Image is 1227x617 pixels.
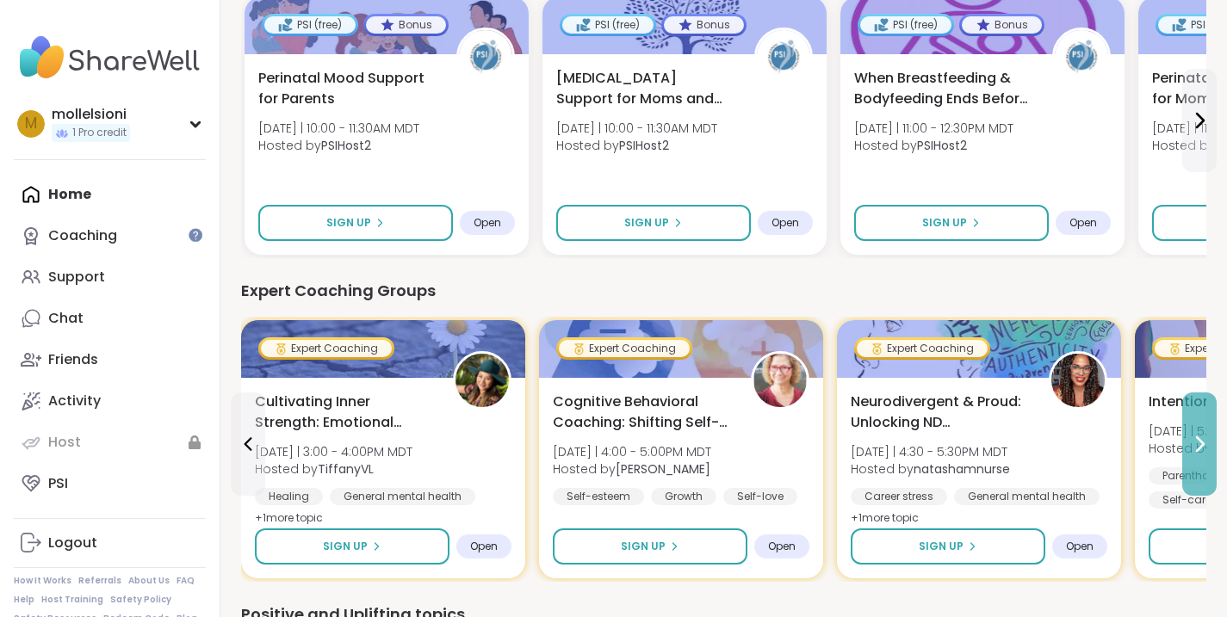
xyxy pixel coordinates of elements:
div: Expert Coaching Groups [241,279,1206,303]
a: Help [14,594,34,606]
div: Growth [651,488,716,505]
b: PSIHost2 [917,137,967,154]
a: Chat [14,298,206,339]
span: Sign Up [922,215,967,231]
span: Sign Up [621,539,666,554]
div: Logout [48,534,97,552]
a: Activity [14,380,206,422]
div: Career stress [851,488,947,505]
span: Cultivating Inner Strength: Emotional Regulation [255,392,434,433]
div: PSI (free) [860,16,951,34]
div: Friends [48,350,98,369]
div: General mental health [330,488,475,505]
div: mollelsioni [52,105,130,124]
div: Self-esteem [553,488,644,505]
b: [PERSON_NAME] [616,460,710,478]
span: Hosted by [556,137,717,154]
span: Hosted by [255,460,412,478]
iframe: Spotlight [189,228,202,242]
div: Bonus [366,16,446,34]
b: PSIHost2 [619,137,669,154]
span: Hosted by [258,137,419,154]
img: ShareWell Nav Logo [14,28,206,88]
div: PSI (free) [562,16,654,34]
button: Sign Up [854,205,1049,241]
span: Perinatal Mood Support for Parents [258,68,437,109]
div: Bonus [962,16,1042,34]
span: Open [1069,216,1097,230]
img: Fausta [753,354,807,407]
div: Expert Coaching [261,340,392,357]
div: Self-care [1149,491,1225,509]
span: [MEDICAL_DATA] Support for Moms and Birthing People [556,68,735,109]
div: PSI (free) [264,16,356,34]
div: Support [48,268,105,287]
button: Sign Up [851,528,1045,565]
div: Healing [255,488,323,505]
img: PSIHost2 [459,30,512,83]
span: [DATE] | 11:00 - 12:30PM MDT [854,120,1013,137]
span: m [25,113,37,135]
b: natashamnurse [914,460,1010,478]
div: Expert Coaching [559,340,690,357]
div: PSI [48,474,68,493]
span: Open [1066,540,1094,553]
div: Expert Coaching [857,340,988,357]
span: Open [768,540,796,553]
a: FAQ [177,575,195,587]
span: [DATE] | 4:00 - 5:00PM MDT [553,443,711,460]
a: Coaching [14,215,206,256]
span: Sign Up [624,215,669,231]
a: PSI [14,463,206,504]
div: Self-love [723,488,797,505]
b: TiffanyVL [318,460,374,478]
span: Hosted by [854,137,1013,154]
span: Sign Up [919,539,964,554]
div: Activity [48,392,101,410]
span: 1 Pro credit [72,126,127,140]
span: Sign Up [326,215,371,231]
button: Sign Up [556,205,751,241]
span: Open [474,216,501,230]
button: Sign Up [553,528,747,565]
a: Host [14,422,206,463]
span: Hosted by [851,460,1010,478]
img: PSIHost2 [757,30,810,83]
span: When Breastfeeding & Bodyfeeding Ends Before Ready [854,68,1033,109]
div: Host [48,433,81,452]
span: [DATE] | 4:30 - 5:30PM MDT [851,443,1010,460]
span: [DATE] | 10:00 - 11:30AM MDT [258,120,419,137]
img: TiffanyVL [455,354,509,407]
span: Hosted by [553,460,711,478]
span: Sign Up [323,539,368,554]
span: [DATE] | 10:00 - 11:30AM MDT [556,120,717,137]
a: Referrals [78,575,121,587]
div: Chat [48,309,84,328]
b: PSIHost2 [321,137,371,154]
img: natashamnurse [1051,354,1105,407]
div: General mental health [954,488,1100,505]
span: Cognitive Behavioral Coaching: Shifting Self-Talk [553,392,732,433]
span: [DATE] | 3:00 - 4:00PM MDT [255,443,412,460]
span: Open [470,540,498,553]
button: Sign Up [258,205,453,241]
button: Sign Up [255,528,449,565]
div: Coaching [48,226,117,245]
a: Safety Policy [110,594,171,606]
a: Logout [14,522,206,564]
a: Support [14,256,206,298]
a: Host Training [41,594,103,606]
span: Neurodivergent & Proud: Unlocking ND Superpowers [851,392,1030,433]
img: PSIHost2 [1055,30,1108,83]
div: Bonus [664,16,744,34]
a: Friends [14,339,206,380]
span: Open [772,216,799,230]
a: About Us [128,575,170,587]
a: How It Works [14,575,71,587]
